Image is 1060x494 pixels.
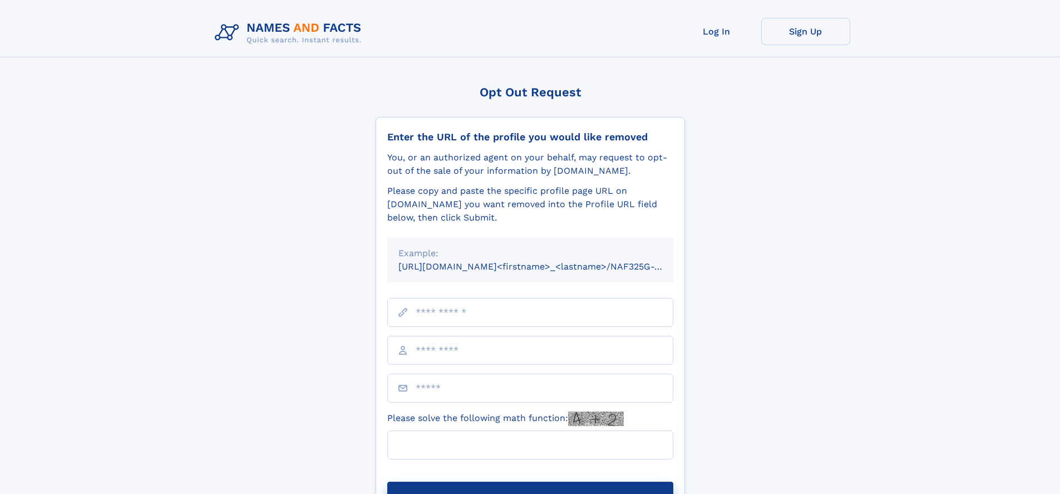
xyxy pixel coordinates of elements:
[387,131,673,143] div: Enter the URL of the profile you would like removed
[398,261,694,272] small: [URL][DOMAIN_NAME]<firstname>_<lastname>/NAF325G-xxxxxxxx
[387,151,673,178] div: You, or an authorized agent on your behalf, may request to opt-out of the sale of your informatio...
[387,184,673,224] div: Please copy and paste the specific profile page URL on [DOMAIN_NAME] you want removed into the Pr...
[387,412,624,426] label: Please solve the following math function:
[398,247,662,260] div: Example:
[376,85,685,99] div: Opt Out Request
[672,18,761,45] a: Log In
[761,18,850,45] a: Sign Up
[210,18,371,48] img: Logo Names and Facts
